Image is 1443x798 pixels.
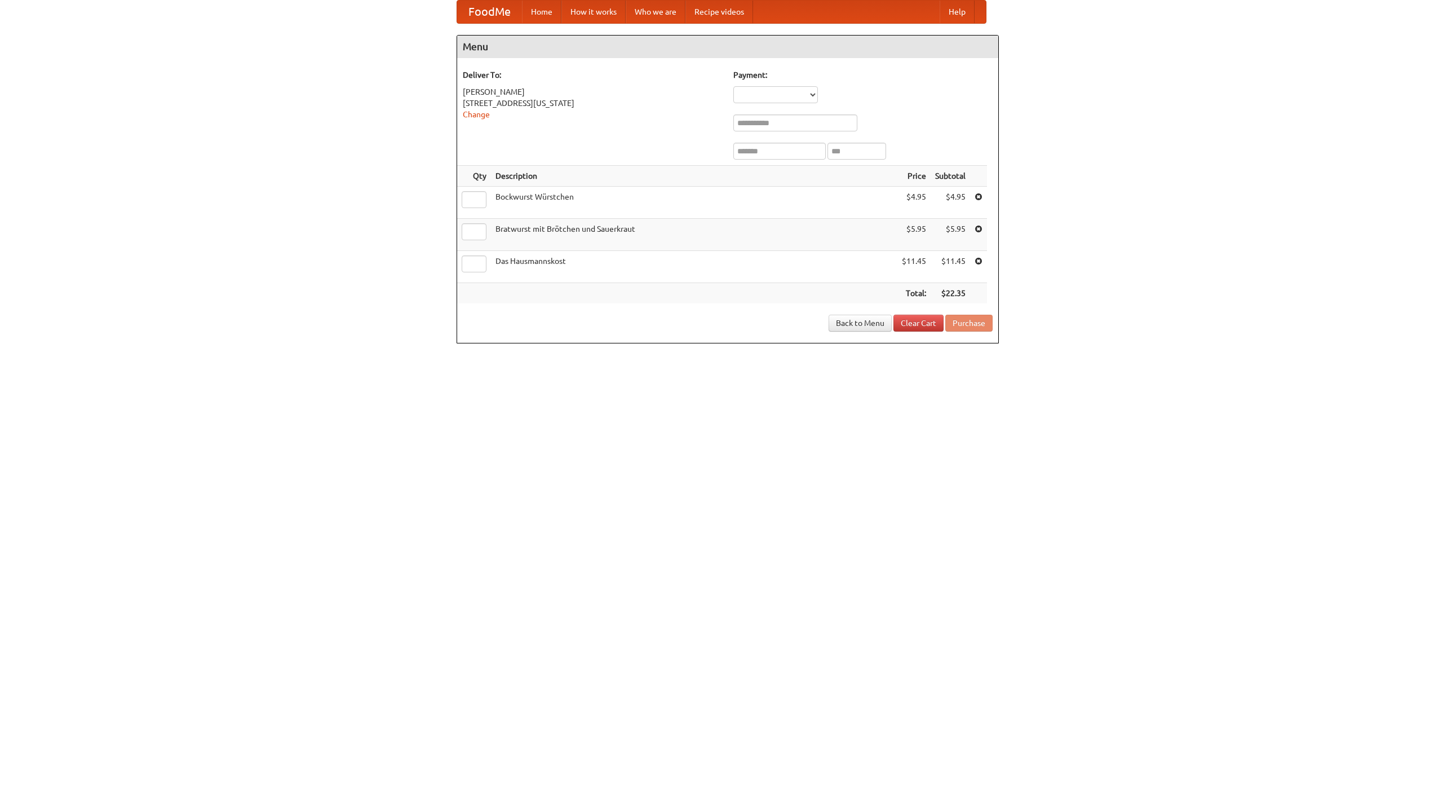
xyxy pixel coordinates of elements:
[463,69,722,81] h5: Deliver To:
[491,219,897,251] td: Bratwurst mit Brötchen und Sauerkraut
[491,251,897,283] td: Das Hausmannskost
[931,219,970,251] td: $5.95
[897,283,931,304] th: Total:
[733,69,993,81] h5: Payment:
[897,251,931,283] td: $11.45
[931,187,970,219] td: $4.95
[522,1,561,23] a: Home
[457,36,998,58] h4: Menu
[893,315,944,332] a: Clear Cart
[897,166,931,187] th: Price
[897,187,931,219] td: $4.95
[931,251,970,283] td: $11.45
[829,315,892,332] a: Back to Menu
[561,1,626,23] a: How it works
[931,166,970,187] th: Subtotal
[945,315,993,332] button: Purchase
[463,86,722,98] div: [PERSON_NAME]
[685,1,753,23] a: Recipe videos
[897,219,931,251] td: $5.95
[457,1,522,23] a: FoodMe
[491,166,897,187] th: Description
[931,283,970,304] th: $22.35
[457,166,491,187] th: Qty
[626,1,685,23] a: Who we are
[940,1,975,23] a: Help
[491,187,897,219] td: Bockwurst Würstchen
[463,110,490,119] a: Change
[463,98,722,109] div: [STREET_ADDRESS][US_STATE]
